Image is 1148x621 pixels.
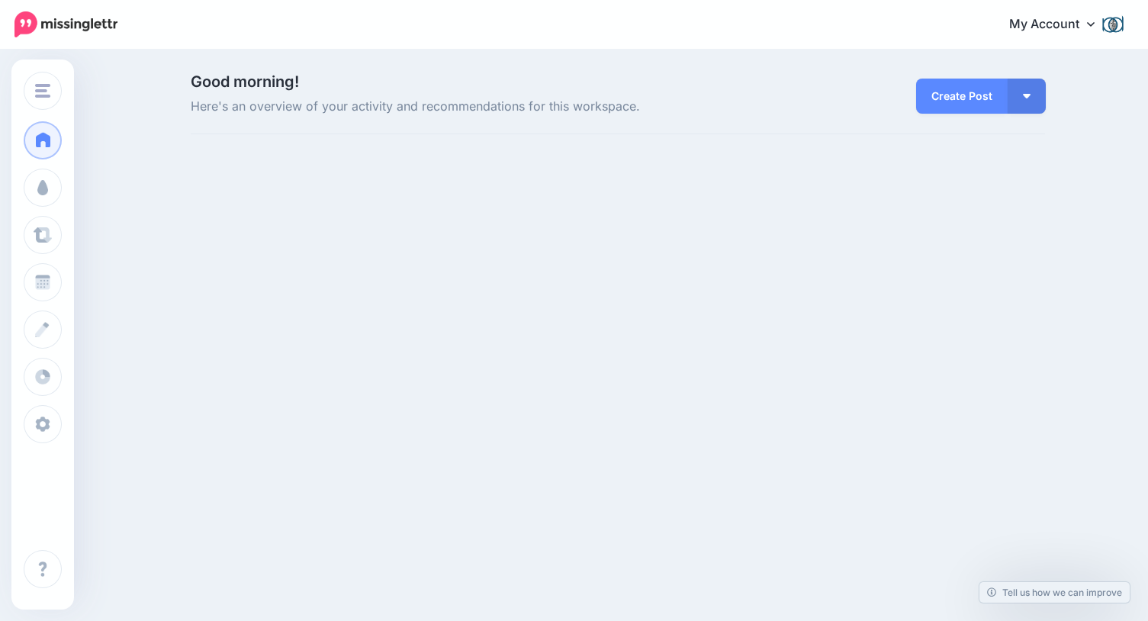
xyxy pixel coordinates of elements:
[14,11,117,37] img: Missinglettr
[979,582,1130,603] a: Tell us how we can improve
[916,79,1008,114] a: Create Post
[35,84,50,98] img: menu.png
[191,97,753,117] span: Here's an overview of your activity and recommendations for this workspace.
[191,72,299,91] span: Good morning!
[994,6,1125,43] a: My Account
[1023,94,1031,98] img: arrow-down-white.png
